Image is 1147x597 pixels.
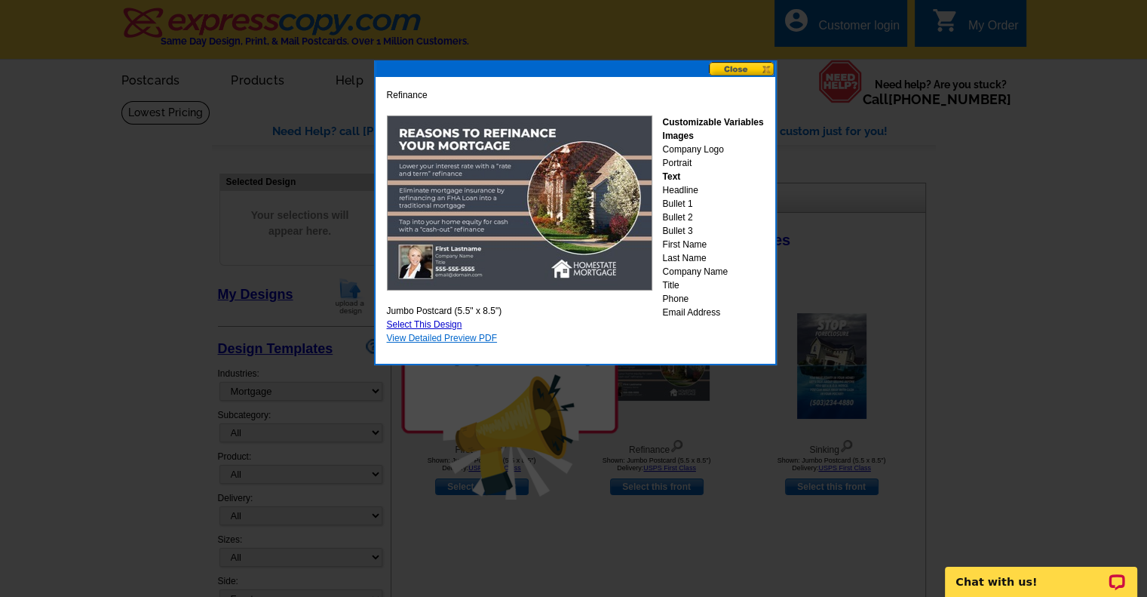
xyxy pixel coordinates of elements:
a: View Detailed Preview PDF [387,333,498,343]
div: Company Logo Portrait Headline Bullet 1 Bullet 2 Bullet 3 First Name Last Name Company Name Title... [662,115,763,319]
strong: Text [662,171,680,182]
span: Jumbo Postcard (5.5" x 8.5") [387,304,502,318]
strong: Images [662,131,693,141]
a: Select This Design [387,319,462,330]
img: GENPJF_Refiance_ALL.jpg [387,115,652,291]
span: Refinance [387,88,428,102]
iframe: LiveChat chat widget [935,549,1147,597]
strong: Customizable Variables [662,117,763,128]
